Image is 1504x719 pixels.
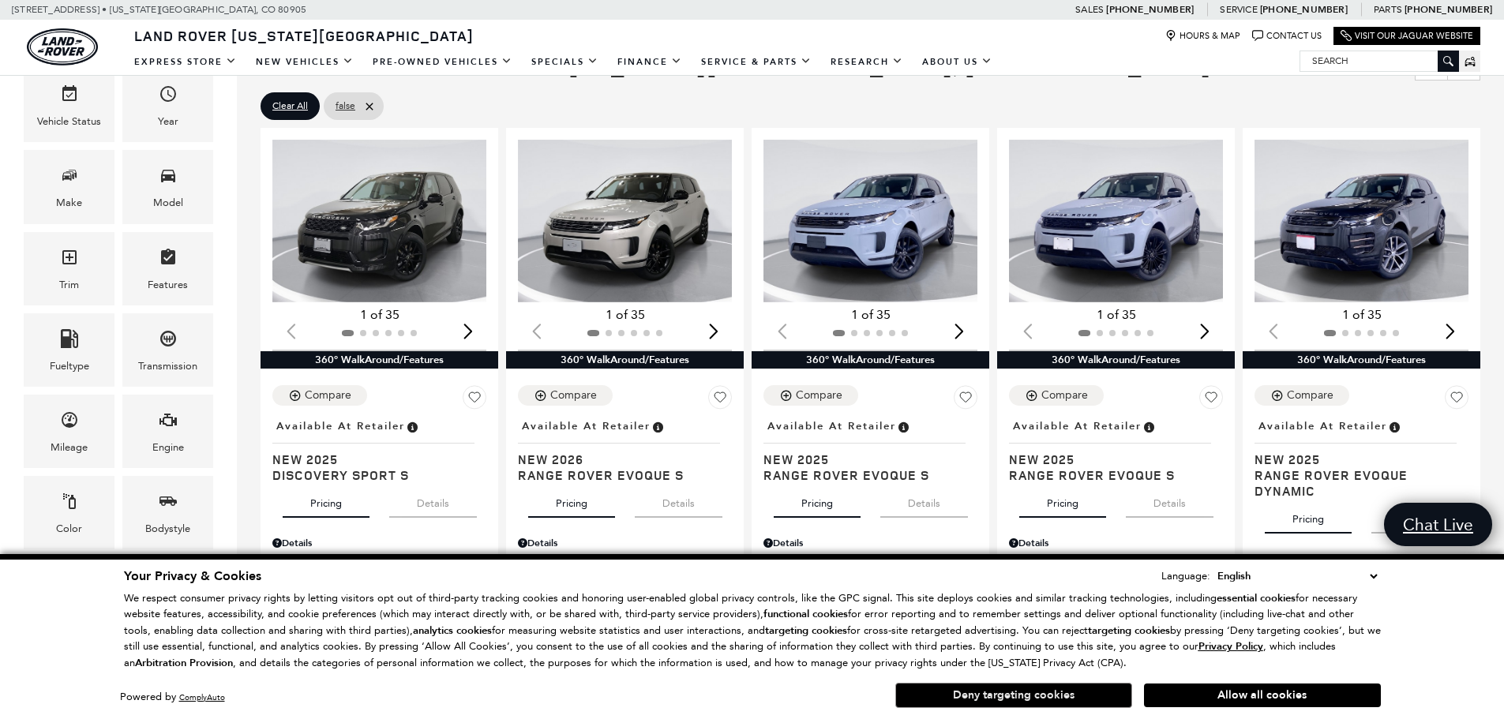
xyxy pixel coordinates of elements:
[27,28,98,66] img: Land Rover
[763,306,977,324] div: 1 of 35
[60,488,79,520] span: Color
[1387,418,1401,435] span: Vehicle is in stock and ready for immediate delivery. Due to demand, availability is subject to c...
[1258,418,1387,435] span: Available at Retailer
[518,415,732,483] a: Available at RetailerNew 2026Range Rover Evoque S
[463,385,486,415] button: Save Vehicle
[24,476,114,549] div: ColorColor
[159,162,178,194] span: Model
[1255,306,1468,324] div: 1 of 35
[1255,140,1471,302] div: 1 / 2
[12,4,306,15] a: [STREET_ADDRESS] • [US_STATE][GEOGRAPHIC_DATA], CO 80905
[51,439,88,456] div: Mileage
[125,48,246,76] a: EXPRESS STORE
[1243,351,1480,369] div: 360° WalkAround/Features
[765,624,847,638] strong: targeting cookies
[1439,314,1461,349] div: Next slide
[1009,415,1223,483] a: Available at RetailerNew 2025Range Rover Evoque S
[1009,306,1223,324] div: 1 of 35
[913,48,1002,76] a: About Us
[821,48,913,76] a: Research
[1199,385,1223,415] button: Save Vehicle
[1255,140,1471,302] img: 2025 Land Rover Range Rover Evoque Dynamic 1
[276,418,405,435] span: Available at Retailer
[122,313,213,387] div: TransmissionTransmission
[60,244,79,276] span: Trim
[305,388,351,403] div: Compare
[518,536,732,550] div: Pricing Details - Range Rover Evoque S
[272,415,486,483] a: Available at RetailerNew 2025Discovery Sport S
[24,232,114,305] div: TrimTrim
[1371,499,1459,534] button: details tab
[506,351,744,369] div: 360° WalkAround/Features
[1255,451,1457,467] span: New 2025
[122,395,213,468] div: EngineEngine
[1255,385,1349,406] button: Compare Vehicle
[1009,385,1104,406] button: Compare Vehicle
[1009,536,1223,550] div: Pricing Details - Range Rover Evoque S
[60,325,79,358] span: Fueltype
[158,113,178,130] div: Year
[518,140,734,302] div: 1 / 2
[1445,385,1468,415] button: Save Vehicle
[24,395,114,468] div: MileageMileage
[763,536,977,550] div: Pricing Details - Range Rover Evoque S
[122,150,213,223] div: ModelModel
[1009,451,1211,467] span: New 2025
[528,483,615,518] button: pricing tab
[954,385,977,415] button: Save Vehicle
[56,194,82,212] div: Make
[763,140,980,302] div: 1 / 2
[518,140,734,302] img: 2026 Land Rover Range Rover Evoque S 1
[1252,30,1322,42] a: Contact Us
[1374,4,1402,15] span: Parts
[60,81,79,113] span: Vehicle
[413,624,492,638] strong: analytics cookies
[283,483,369,518] button: pricing tab
[1260,3,1348,16] a: [PHONE_NUMBER]
[336,96,355,116] span: false
[1217,591,1296,605] strong: essential cookies
[1300,51,1458,70] input: Search
[1265,499,1352,534] button: pricing tab
[1144,683,1381,707] button: Allow all cookies
[1287,388,1333,403] div: Compare
[120,692,225,702] div: Powered by
[405,418,419,435] span: Vehicle is in stock and ready for immediate delivery. Due to demand, availability is subject to c...
[518,467,720,483] span: Range Rover Evoque S
[763,385,858,406] button: Compare Vehicle
[457,314,478,349] div: Next slide
[1405,3,1492,16] a: [PHONE_NUMBER]
[518,385,613,406] button: Compare Vehicle
[635,483,722,518] button: details tab
[122,232,213,305] div: FeaturesFeatures
[518,451,720,467] span: New 2026
[159,406,178,439] span: Engine
[148,276,188,294] div: Features
[708,385,732,415] button: Save Vehicle
[122,69,213,142] div: YearYear
[518,306,732,324] div: 1 of 35
[59,276,79,294] div: Trim
[1255,415,1468,499] a: Available at RetailerNew 2025Range Rover Evoque Dynamic
[124,567,261,585] span: Your Privacy & Cookies
[522,418,651,435] span: Available at Retailer
[24,150,114,223] div: MakeMake
[1019,483,1106,518] button: pricing tab
[1395,514,1481,535] span: Chat Live
[1384,503,1492,546] a: Chat Live
[37,113,101,130] div: Vehicle Status
[272,467,474,483] span: Discovery Sport S
[1255,552,1468,566] div: Pricing Details - Range Rover Evoque Dynamic
[159,81,178,113] span: Year
[138,358,197,375] div: Transmission
[1341,30,1473,42] a: Visit Our Jaguar Website
[1161,571,1210,581] div: Language:
[60,406,79,439] span: Mileage
[651,418,665,435] span: Vehicle is in stock and ready for immediate delivery. Due to demand, availability is subject to c...
[272,140,489,302] img: 2025 Land Rover Discovery Sport S 1
[272,306,486,324] div: 1 of 35
[763,415,977,483] a: Available at RetailerNew 2025Range Rover Evoque S
[1198,639,1263,653] u: Privacy Policy
[1009,140,1225,302] div: 1 / 2
[135,656,233,670] strong: Arbitration Provision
